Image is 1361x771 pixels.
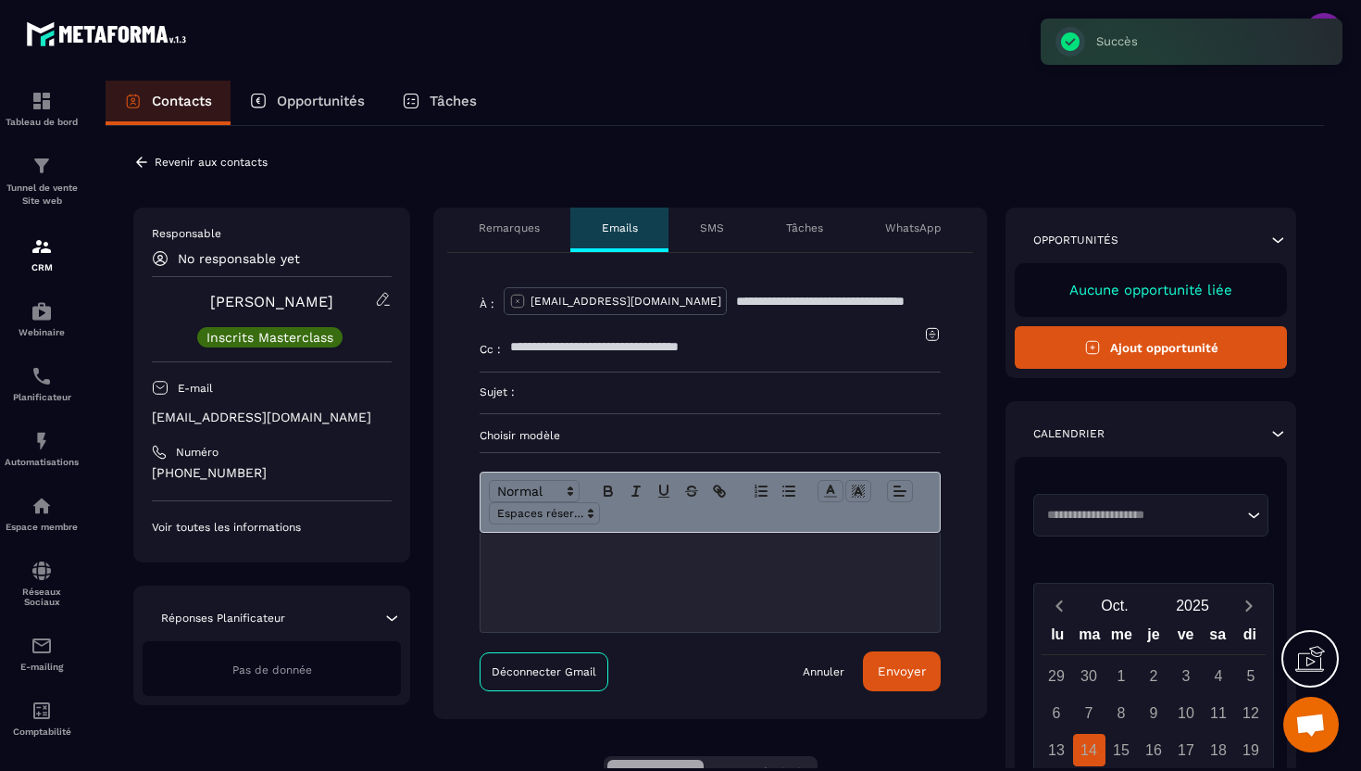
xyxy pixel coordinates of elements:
img: automations [31,430,53,452]
div: 16 [1138,734,1170,766]
div: 30 [1073,660,1105,692]
p: Réponses Planificateur [161,611,285,626]
a: schedulerschedulerPlanificateur [5,351,79,416]
div: 2 [1138,660,1170,692]
p: Opportunités [277,93,365,109]
p: Calendrier [1033,426,1105,441]
div: ve [1169,622,1202,654]
p: Sujet : [480,385,515,399]
div: 19 [1235,734,1267,766]
a: Tâches [383,81,495,125]
a: automationsautomationsWebinaire [5,286,79,351]
a: accountantaccountantComptabilité [5,686,79,751]
p: Webinaire [5,327,79,337]
p: [PHONE_NUMBER] [152,464,392,482]
button: Previous month [1042,593,1076,618]
span: Pas de donnée [232,664,312,676]
div: 10 [1170,697,1203,729]
div: 4 [1203,660,1235,692]
p: Inscrits Masterclass [206,331,333,344]
img: formation [31,155,53,177]
p: Réseaux Sociaux [5,587,79,607]
p: Numéro [176,445,219,460]
p: E-mail [178,381,213,396]
div: Search for option [1033,494,1268,537]
p: Planificateur [5,392,79,402]
p: Tâches [786,221,823,235]
p: CRM [5,262,79,272]
p: Espace membre [5,522,79,532]
p: Tableau de bord [5,117,79,127]
p: Emails [602,221,638,235]
div: 14 [1073,734,1105,766]
a: Contacts [106,81,231,125]
div: 29 [1041,660,1073,692]
div: 6 [1041,697,1073,729]
p: Voir toutes les informations [152,520,392,535]
p: E-mailing [5,662,79,672]
div: Ouvrir le chat [1283,697,1339,752]
button: Ajout opportunité [1015,326,1287,369]
div: 8 [1105,697,1138,729]
p: Opportunités [1033,233,1118,247]
div: 5 [1235,660,1267,692]
a: formationformationTunnel de vente Site web [5,141,79,221]
a: Annuler [803,664,844,679]
div: ma [1074,622,1106,654]
p: Responsable [152,226,392,241]
a: formationformationTableau de bord [5,76,79,141]
img: email [31,635,53,657]
button: Open years overlay [1154,589,1231,622]
div: 7 [1073,697,1105,729]
img: automations [31,300,53,322]
p: Comptabilité [5,727,79,737]
img: logo [26,17,193,51]
div: 9 [1138,697,1170,729]
p: Choisir modèle [480,428,941,443]
p: À : [480,297,494,311]
p: No responsable yet [178,251,300,266]
img: formation [31,90,53,112]
div: di [1233,622,1266,654]
p: [EMAIL_ADDRESS][DOMAIN_NAME] [152,409,392,426]
button: Next month [1231,593,1266,618]
img: automations [31,495,53,517]
div: je [1138,622,1170,654]
p: Tunnel de vente Site web [5,182,79,208]
div: 18 [1203,734,1235,766]
p: Cc : [480,342,501,357]
a: emailemailE-mailing [5,621,79,686]
div: sa [1202,622,1234,654]
button: Envoyer [863,651,941,691]
div: 17 [1170,734,1203,766]
a: formationformationCRM [5,221,79,286]
div: me [1105,622,1138,654]
p: Revenir aux contacts [155,156,268,169]
div: 12 [1235,697,1267,729]
button: Open months overlay [1076,589,1154,622]
div: lu [1042,622,1074,654]
div: 3 [1170,660,1203,692]
div: 15 [1105,734,1138,766]
div: 1 [1105,660,1138,692]
p: Remarques [479,221,540,235]
a: Opportunités [231,81,383,125]
img: social-network [31,560,53,582]
a: automationsautomationsEspace membre [5,481,79,546]
p: SMS [700,221,724,235]
p: Aucune opportunité liée [1033,282,1268,298]
a: social-networksocial-networkRéseaux Sociaux [5,546,79,621]
a: automationsautomationsAutomatisations [5,416,79,481]
p: [EMAIL_ADDRESS][DOMAIN_NAME] [531,294,721,309]
p: Automatisations [5,457,79,467]
p: Tâches [430,93,477,109]
div: 11 [1203,697,1235,729]
img: formation [31,235,53,258]
input: Search for option [1041,506,1242,525]
div: 13 [1041,734,1073,766]
p: Contacts [152,93,212,109]
a: [PERSON_NAME] [210,293,333,310]
img: accountant [31,700,53,722]
a: Déconnecter Gmail [480,652,608,691]
p: WhatsApp [885,221,942,235]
